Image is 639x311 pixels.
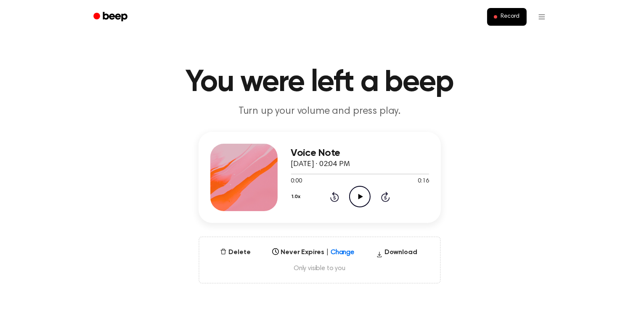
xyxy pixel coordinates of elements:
[291,177,302,186] span: 0:00
[291,147,429,159] h3: Voice Note
[217,247,254,257] button: Delete
[158,105,481,118] p: Turn up your volume and press play.
[209,264,430,273] span: Only visible to you
[291,161,350,168] span: [DATE] · 02:04 PM
[532,7,552,27] button: Open menu
[104,67,535,98] h1: You were left a beep
[501,13,520,21] span: Record
[87,9,135,25] a: Beep
[373,247,421,261] button: Download
[487,8,526,26] button: Record
[418,177,429,186] span: 0:16
[291,190,304,204] button: 1.0x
